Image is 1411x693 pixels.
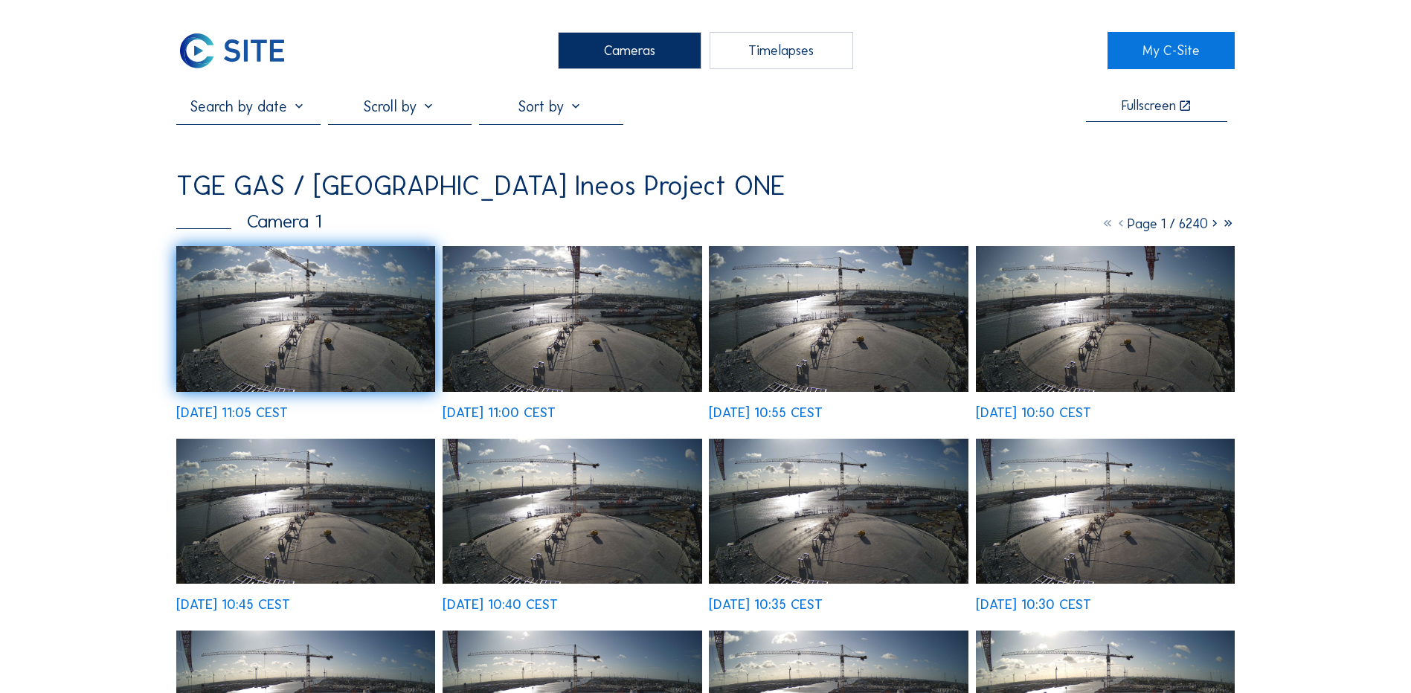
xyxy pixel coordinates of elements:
div: [DATE] 10:35 CEST [709,598,823,611]
a: C-SITE Logo [176,32,303,69]
img: image_53149357 [976,439,1235,584]
div: Timelapses [710,32,853,69]
div: [DATE] 11:00 CEST [443,406,556,419]
div: [DATE] 10:55 CEST [709,406,823,419]
img: image_53149836 [976,246,1235,392]
img: image_53149518 [709,439,968,584]
img: image_53150274 [176,246,435,392]
img: image_53150108 [443,246,701,392]
img: image_53149574 [443,439,701,584]
div: [DATE] 10:40 CEST [443,598,558,611]
img: image_53149758 [176,439,435,584]
div: TGE GAS / [GEOGRAPHIC_DATA] Ineos Project ONE [176,173,785,199]
div: Fullscreen [1122,99,1176,113]
img: image_53150007 [709,246,968,392]
a: My C-Site [1108,32,1235,69]
span: Page 1 / 6240 [1128,216,1208,232]
div: [DATE] 10:50 CEST [976,406,1091,419]
div: [DATE] 11:05 CEST [176,406,288,419]
input: Search by date 󰅀 [176,97,320,115]
div: Cameras [558,32,701,69]
div: [DATE] 10:45 CEST [176,598,290,611]
img: C-SITE Logo [176,32,287,69]
div: [DATE] 10:30 CEST [976,598,1091,611]
div: Camera 1 [176,212,321,231]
